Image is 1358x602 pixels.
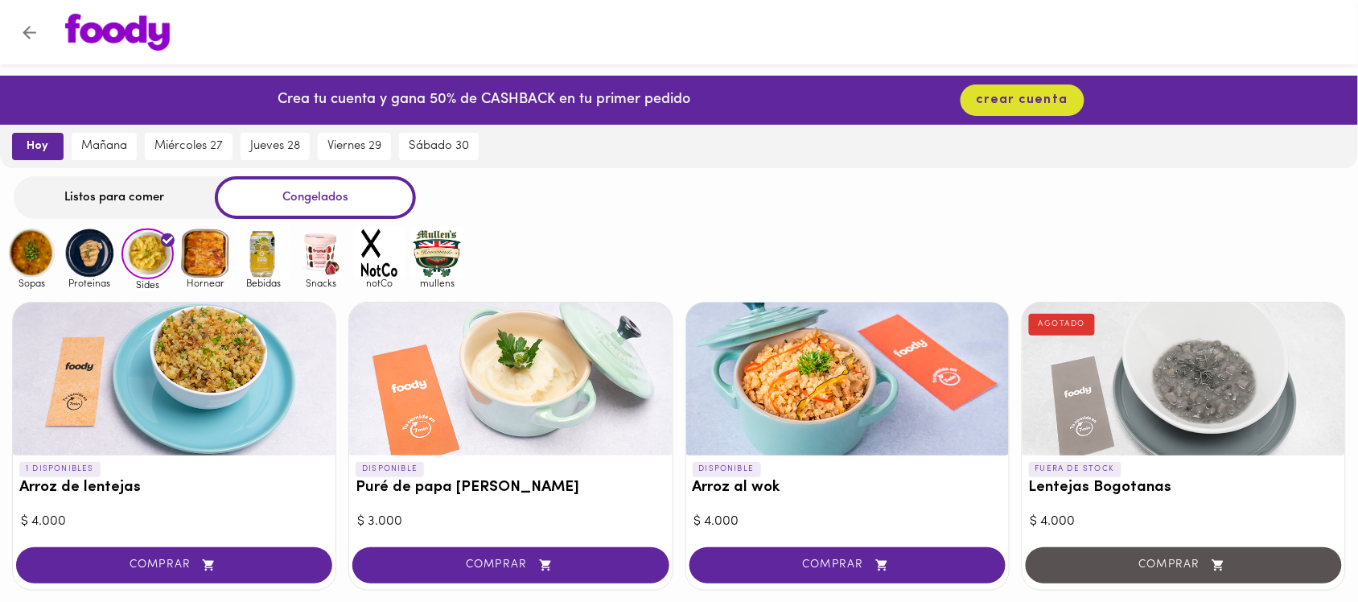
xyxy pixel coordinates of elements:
[6,227,58,279] img: Sopas
[295,227,348,279] img: Snacks
[10,13,49,52] button: Volver
[237,227,290,279] img: Bebidas
[72,133,137,160] button: mañana
[318,133,391,160] button: viernes 29
[372,559,648,572] span: COMPRAR
[357,513,664,531] div: $ 3.000
[353,278,405,288] span: notCo
[977,93,1068,108] span: crear cuenta
[409,139,469,154] span: sábado 30
[14,176,215,219] div: Listos para comer
[64,278,116,288] span: Proteinas
[154,139,223,154] span: miércoles 27
[1029,314,1096,335] div: AGOTADO
[689,547,1006,583] button: COMPRAR
[21,513,327,531] div: $ 4.000
[1023,303,1345,456] div: Lentejas Bogotanas
[352,547,669,583] button: COMPRAR
[179,278,232,288] span: Hornear
[215,176,416,219] div: Congelados
[295,278,348,288] span: Snacks
[250,139,300,154] span: jueves 28
[278,90,690,111] p: Crea tu cuenta y gana 50% de CASHBACK en tu primer pedido
[411,278,463,288] span: mullens
[19,462,101,476] p: 1 DISPONIBLES
[693,462,761,476] p: DISPONIBLE
[710,559,986,572] span: COMPRAR
[686,303,1009,456] div: Arroz al wok
[16,547,332,583] button: COMPRAR
[36,559,312,572] span: COMPRAR
[1265,509,1342,586] iframe: Messagebird Livechat Widget
[1029,480,1339,497] h3: Lentejas Bogotanas
[121,279,174,290] span: Sides
[693,480,1002,497] h3: Arroz al wok
[65,14,170,51] img: logo.png
[6,278,58,288] span: Sopas
[353,227,405,279] img: notCo
[179,227,232,279] img: Hornear
[411,227,463,279] img: mullens
[349,303,672,456] div: Puré de papa blanca
[241,133,310,160] button: jueves 28
[694,513,1001,531] div: $ 4.000
[1031,513,1337,531] div: $ 4.000
[961,85,1084,116] button: crear cuenta
[12,133,64,160] button: hoy
[64,227,116,279] img: Proteinas
[145,133,233,160] button: miércoles 27
[327,139,381,154] span: viernes 29
[356,480,665,497] h3: Puré de papa [PERSON_NAME]
[1029,462,1121,476] p: FUERA DE STOCK
[399,133,479,160] button: sábado 30
[19,480,329,497] h3: Arroz de lentejas
[23,139,52,154] span: hoy
[81,139,127,154] span: mañana
[13,303,335,456] div: Arroz de lentejas
[121,229,174,280] img: Sides
[237,278,290,288] span: Bebidas
[356,462,424,476] p: DISPONIBLE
